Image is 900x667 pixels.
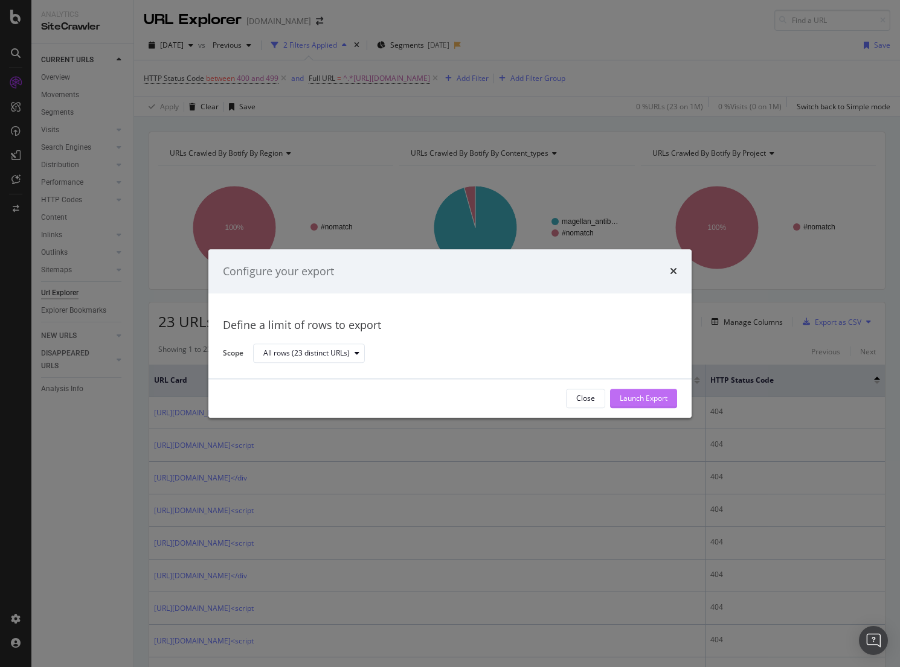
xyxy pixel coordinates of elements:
label: Scope [223,348,243,361]
div: Launch Export [620,394,667,404]
button: All rows (23 distinct URLs) [253,344,365,363]
div: All rows (23 distinct URLs) [263,350,350,357]
div: Define a limit of rows to export [223,318,677,334]
div: Configure your export [223,264,334,279]
div: Close [576,394,595,404]
div: Open Intercom Messenger [859,626,888,655]
div: modal [208,249,692,418]
div: times [670,264,677,279]
button: Launch Export [610,389,677,408]
button: Close [566,389,605,408]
